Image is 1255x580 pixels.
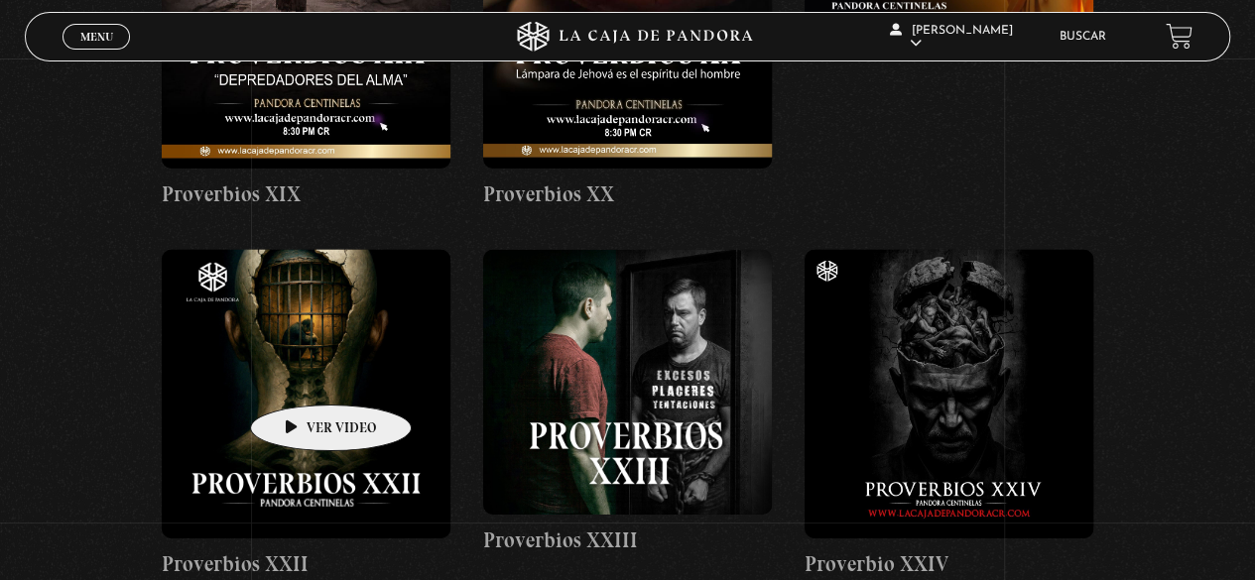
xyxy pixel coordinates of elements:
a: Buscar [1060,31,1106,43]
span: Cerrar [73,47,120,60]
a: View your shopping cart [1166,23,1192,50]
h4: Proverbio XXIV [805,548,1093,580]
a: Proverbios XXII [162,250,450,580]
h4: Proverbios XX [483,178,772,210]
a: Proverbio XXIV [805,250,1093,580]
h4: Proverbios XXII [162,548,450,580]
span: Menu [80,31,113,43]
h4: Proverbios XXIII [483,524,772,556]
a: Proverbios XXIII [483,250,772,555]
h4: Proverbios XIX [162,178,450,210]
span: [PERSON_NAME] [890,25,1013,50]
